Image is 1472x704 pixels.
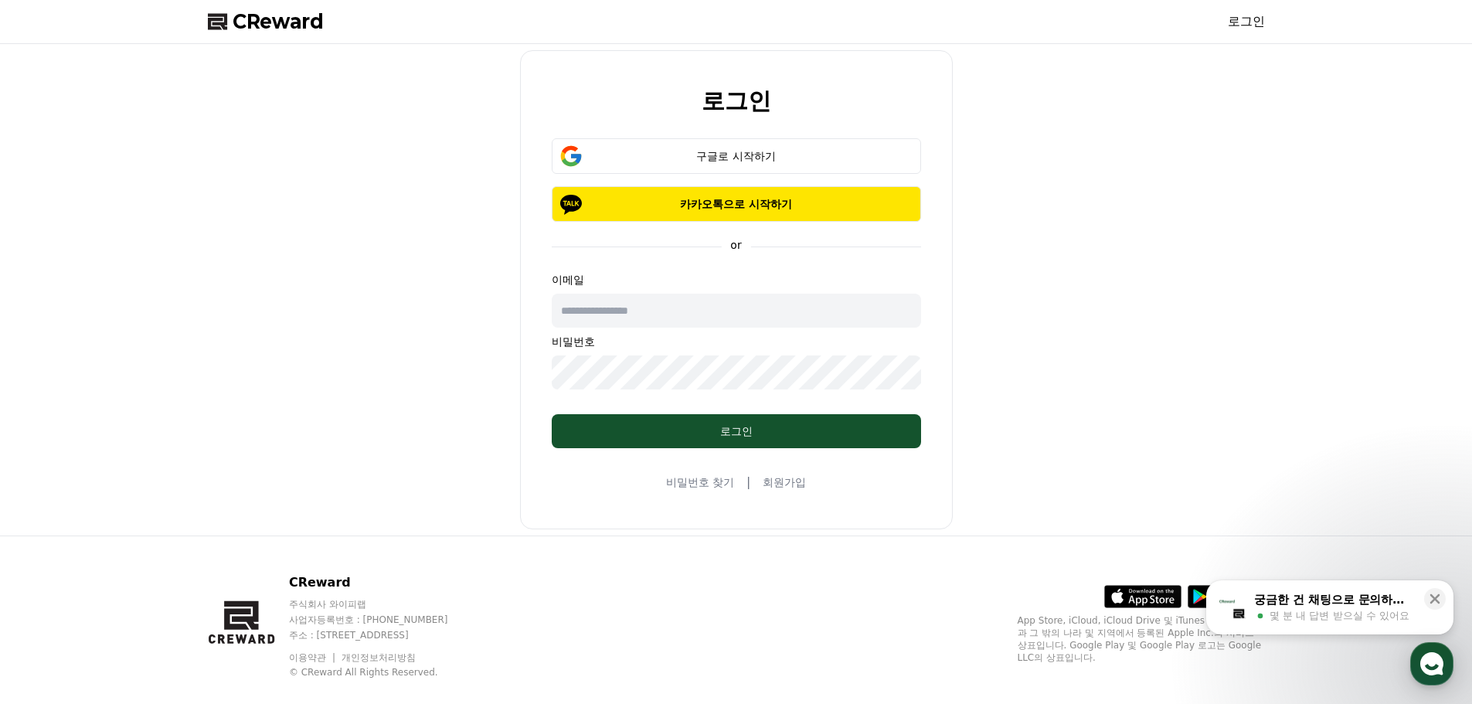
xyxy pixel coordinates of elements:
[239,513,257,525] span: 설정
[552,334,921,349] p: 비밀번호
[746,473,750,491] span: |
[552,186,921,222] button: 카카오톡으로 시작하기
[289,652,338,663] a: 이용약관
[1228,12,1265,31] a: 로그인
[721,237,750,253] p: or
[208,9,324,34] a: CReward
[552,272,921,287] p: 이메일
[289,598,478,610] p: 주식회사 와이피랩
[49,513,58,525] span: 홈
[1018,614,1265,664] p: App Store, iCloud, iCloud Drive 및 iTunes Store는 미국과 그 밖의 나라 및 지역에서 등록된 Apple Inc.의 서비스 상표입니다. Goo...
[289,666,478,678] p: © CReward All Rights Reserved.
[342,652,416,663] a: 개인정보처리방침
[552,138,921,174] button: 구글로 시작하기
[574,148,899,164] div: 구글로 시작하기
[141,514,160,526] span: 대화
[574,196,899,212] p: 카카오톡으로 시작하기
[102,490,199,529] a: 대화
[666,474,734,490] a: 비밀번호 찾기
[233,9,324,34] span: CReward
[289,614,478,626] p: 사업자등록번호 : [PHONE_NUMBER]
[5,490,102,529] a: 홈
[763,474,806,490] a: 회원가입
[289,573,478,592] p: CReward
[552,414,921,448] button: 로그인
[199,490,297,529] a: 설정
[702,88,771,114] h2: 로그인
[289,629,478,641] p: 주소 : [STREET_ADDRESS]
[583,423,890,439] div: 로그인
